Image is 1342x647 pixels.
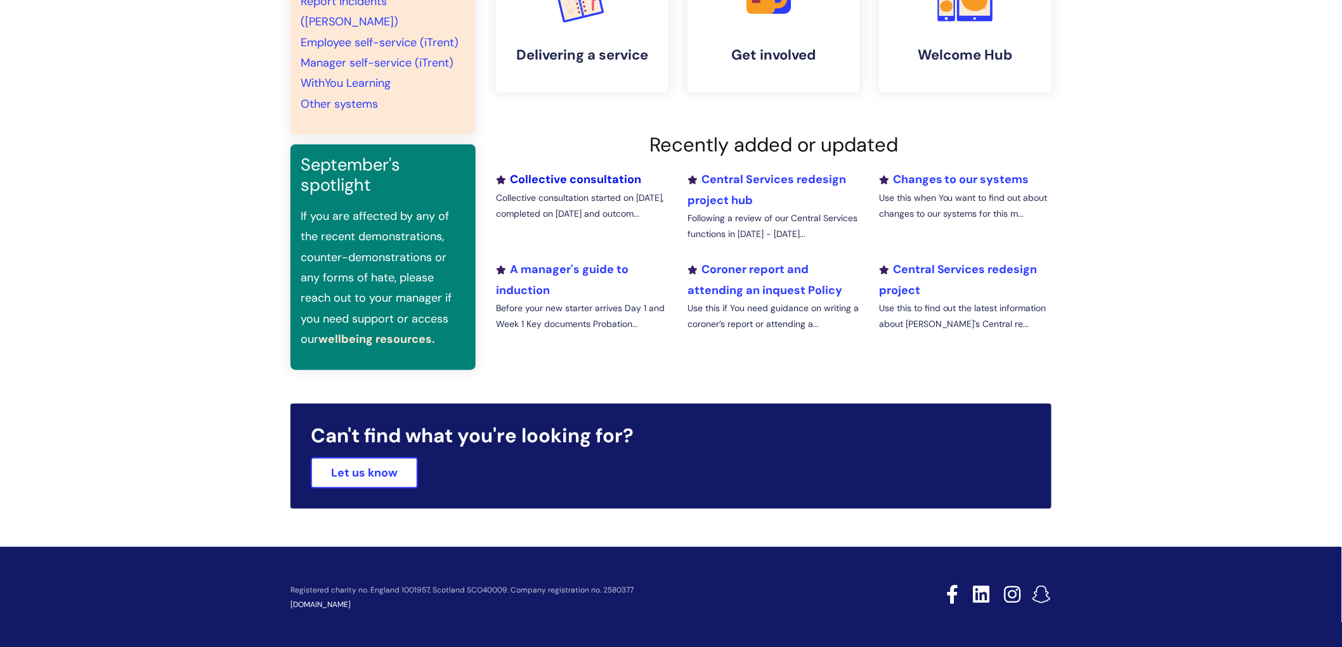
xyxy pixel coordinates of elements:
a: Changes to our systems [879,172,1029,187]
a: Other systems [301,96,378,112]
p: Use this to find out the latest information about [PERSON_NAME]'s Central re... [879,300,1052,332]
a: Collective consultation [496,172,641,187]
h2: Can't find what you're looking for? [311,424,1031,447]
a: Let us know [311,458,418,488]
h4: Get involved [698,47,850,63]
a: Employee self-service (iTrent) [301,35,459,50]
p: If you are affected by any of the recent demonstrations, counter-demonstrations or any forms of h... [301,206,466,350]
p: Before your new starter arrives Day 1 and Week 1 Key documents Probation... [496,300,668,332]
h2: Recently added or updated [496,133,1052,157]
a: [DOMAIN_NAME] [290,599,351,610]
h4: Delivering a service [506,47,658,63]
p: Use this when You want to find out about changes to our systems for this m... [879,190,1052,222]
p: Collective consultation started on [DATE], completed on [DATE] and outcom... [496,190,668,222]
p: Registered charity no. England 1001957, Scotland SCO40009. Company registration no. 2580377 [290,586,856,594]
a: Coroner report and attending an inquest Policy [687,262,842,297]
h3: September's spotlight [301,155,466,196]
p: Following a review of our Central Services functions in [DATE] - [DATE]... [687,210,860,242]
a: A manager's guide to induction [496,262,629,297]
a: Manager self-service (iTrent) [301,55,453,70]
a: Central Services redesign project [879,262,1038,297]
h4: Welcome Hub [889,47,1041,63]
a: wellbeing resources. [318,331,435,347]
p: Use this if You need guidance on writing a coroner’s report or attending a... [687,300,860,332]
a: Central Services redesign project hub [687,172,846,207]
a: WithYou Learning [301,75,391,91]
